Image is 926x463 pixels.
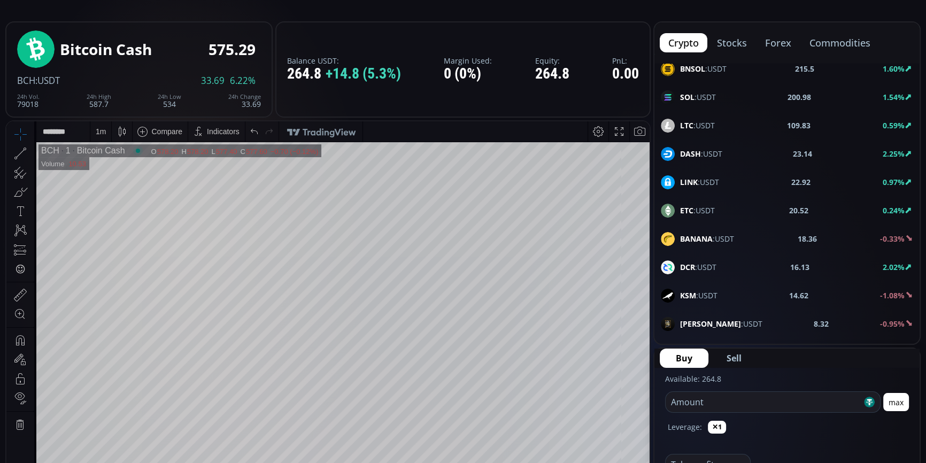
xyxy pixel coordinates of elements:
div: 0 (0%) [444,66,492,82]
div: Toggle Log Scale [602,425,620,445]
b: 0.97% [883,177,905,187]
span: :USDT [680,233,734,244]
b: ETC [680,205,693,215]
div: Compare [145,6,176,14]
div: Toggle Auto Scale [620,425,642,445]
b: LTC [680,120,693,130]
div: −0.70 (−0.12%) [264,26,312,34]
div: log [606,430,616,439]
label: Equity: [535,57,569,65]
div: Volume [35,38,58,47]
button: forex [757,33,800,52]
b: DASH [680,149,701,159]
div:  [10,143,18,153]
div: 1m [87,430,97,439]
button: Buy [660,349,708,368]
div: 24h High [87,94,111,100]
b: BANANA [680,234,713,244]
div: 1d [121,430,129,439]
div: BCH [35,25,53,34]
div: 24h Low [158,94,181,100]
b: [PERSON_NAME] [680,319,741,329]
span: :USDT [680,91,716,103]
label: Balance USDT: [287,57,401,65]
b: 2.25% [883,149,905,159]
b: LINK [680,177,698,187]
div: 3m [70,430,80,439]
div: 587.7 [87,94,111,108]
span: Buy [676,352,692,365]
b: 14.62 [789,290,808,301]
div: 578.20 [181,26,202,34]
b: 8.32 [814,318,829,329]
div: Toggle Percentage [587,425,602,445]
div: 10.53 [62,38,80,47]
b: 20.52 [789,205,808,216]
span: :USDT [680,318,762,329]
div: Go to [143,425,160,445]
span: +14.8 (5.3%) [326,66,401,82]
b: -0.33% [880,234,905,244]
span: 6.22% [230,76,256,86]
div: Market open [127,25,136,34]
span: :USDT [680,290,717,301]
b: 200.98 [788,91,811,103]
span: :USDT [680,261,716,273]
div: H [175,26,180,34]
label: PnL: [612,57,639,65]
div: Bitcoin Cash [60,41,152,58]
label: Margin Used: [444,57,492,65]
label: Available: 264.8 [665,374,721,384]
span: BCH [17,74,35,87]
div: Bitcoin Cash [64,25,119,34]
span: 16:04:54 (UTC) [522,430,573,439]
button: ✕1 [708,421,726,434]
b: 2.02% [883,262,905,272]
div: 24h Vol. [17,94,40,100]
b: BNSOL [680,64,705,74]
span: :USDT [680,205,715,216]
span: Sell [727,352,742,365]
label: Leverage: [668,421,702,433]
span: 33.69 [201,76,225,86]
div: 0.00 [612,66,639,82]
b: -1.08% [880,290,905,300]
div: 1 m [89,6,99,14]
b: SOL [680,92,694,102]
span: :USDT [680,148,722,159]
div: 577.60 [240,26,261,34]
div: Indicators [200,6,233,14]
div: 24h Change [228,94,261,100]
b: 215.5 [795,63,814,74]
div: 1y [54,430,62,439]
button: 16:04:54 (UTC) [518,425,577,445]
div: 264.8 [287,66,401,82]
div: L [205,26,210,34]
b: 22.92 [791,176,811,188]
button: commodities [801,33,879,52]
div: 1 [53,25,64,34]
div: 5d [105,430,114,439]
b: 1.54% [883,92,905,102]
div: O [145,26,151,34]
span: :USDT [680,120,715,131]
div: 578.20 [151,26,172,34]
b: 23.14 [793,148,812,159]
div: Hide Drawings Toolbar [25,399,29,414]
b: -0.95% [880,319,905,329]
div: C [234,26,240,34]
b: DCR [680,262,695,272]
div: 33.69 [228,94,261,108]
b: 0.24% [883,205,905,215]
span: :USDT [35,74,60,87]
span: :USDT [680,176,719,188]
div: 79018 [17,94,40,108]
div: auto [623,430,638,439]
b: 1.60% [883,64,905,74]
div: 575.29 [209,41,256,58]
div: 577.40 [210,26,231,34]
div: 5y [38,430,47,439]
button: max [883,393,909,411]
button: stocks [708,33,755,52]
button: Sell [711,349,758,368]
